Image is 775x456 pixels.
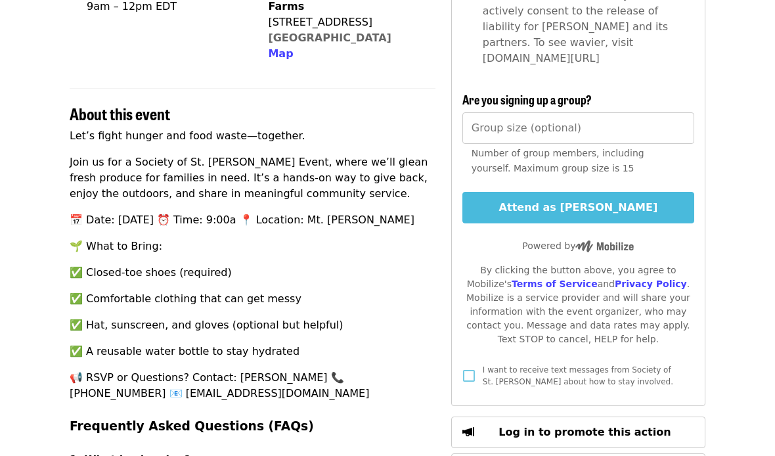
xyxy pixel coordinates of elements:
p: ✅ Comfortable clothing that can get messy [70,292,435,308]
p: Join us for a Society of St. [PERSON_NAME] Event, where we’ll glean fresh produce for families in... [70,155,435,202]
span: Log in to promote this action [498,426,671,439]
a: Terms of Service [512,279,598,290]
p: 📢 RSVP or Questions? Contact: [PERSON_NAME] 📞 [PHONE_NUMBER] 📧 [EMAIL_ADDRESS][DOMAIN_NAME] [70,371,435,402]
div: [STREET_ADDRESS] [268,15,424,31]
img: Powered by Mobilize [575,241,634,253]
span: Powered by [522,241,634,252]
p: ✅ A reusable water bottle to stay hydrated [70,344,435,360]
span: About this event [70,103,170,125]
button: Attend as [PERSON_NAME] [462,193,694,224]
h3: Frequently Asked Questions (FAQs) [70,418,435,436]
p: Let’s fight hunger and food waste—together. [70,129,435,145]
a: Privacy Policy [615,279,687,290]
input: [object Object] [462,113,694,145]
a: [GEOGRAPHIC_DATA] [268,32,391,45]
span: Are you signing up a group? [462,91,592,108]
span: Number of group members, including yourself. Maximum group size is 15 [472,148,644,174]
p: ✅ Hat, sunscreen, and gloves (optional but helpful) [70,318,435,334]
p: ✅ Closed-toe shoes (required) [70,265,435,281]
span: I want to receive text messages from Society of St. [PERSON_NAME] about how to stay involved. [483,366,673,387]
p: 🌱 What to Bring: [70,239,435,255]
p: 📅 Date: [DATE] ⏰ Time: 9:00a 📍 Location: Mt. [PERSON_NAME] [70,213,435,229]
span: Map [268,48,293,60]
button: Map [268,47,293,62]
button: Log in to promote this action [451,417,705,449]
div: By clicking the button above, you agree to Mobilize's and . Mobilize is a service provider and wi... [462,264,694,347]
